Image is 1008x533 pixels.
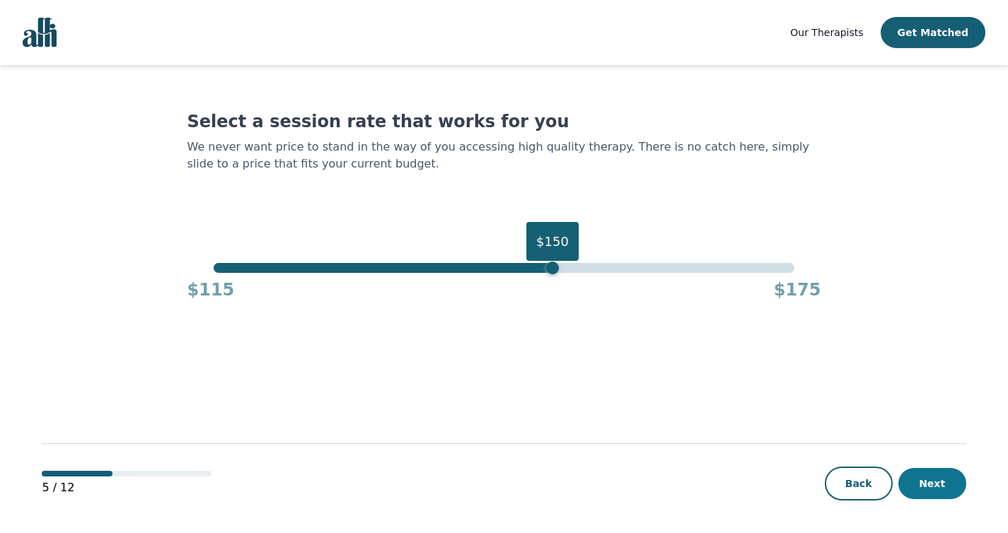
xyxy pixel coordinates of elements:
p: We never want price to stand in the way of you accessing high quality therapy. There is no catch ... [187,139,821,172]
button: Get Matched [881,17,985,48]
a: Our Therapists [790,24,863,41]
button: Back [825,467,893,500]
img: alli logo [23,18,57,47]
h4: $115 [187,279,235,301]
h1: Select a session rate that works for you [187,110,821,133]
h4: $175 [774,279,821,301]
div: $150 [526,222,579,261]
span: Our Therapists [790,27,863,38]
button: Next [898,468,966,499]
p: 5 / 12 [42,479,212,496]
